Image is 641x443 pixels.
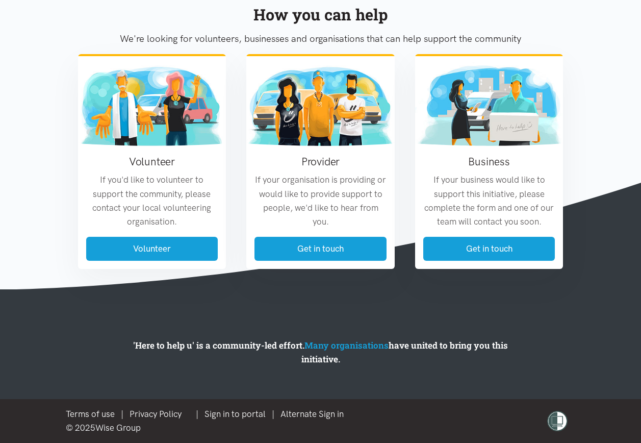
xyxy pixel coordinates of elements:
[423,173,555,229] p: If your business would like to support this initiative, please complete the form and one of our t...
[117,338,524,366] p: 'Here to help u' is a community-led effort. have united to bring you this initiative.
[66,409,115,419] a: Terms of use
[78,2,563,27] div: How you can help
[304,339,389,351] a: Many organisations
[86,154,218,169] h3: Volunteer
[66,407,350,421] div: |
[204,409,266,419] a: Sign in to portal
[254,173,387,229] p: If your organisation is providing or would like to provide support to people, we'd like to hear f...
[196,409,350,419] span: | |
[254,237,387,261] a: Get in touch
[66,421,350,435] div: © 2025
[78,31,563,46] p: We're looking for volunteers, businesses and organisations that can help support the community
[86,237,218,261] a: Volunteer
[130,409,182,419] a: Privacy Policy
[547,411,568,431] img: shielded
[95,423,141,433] a: Wise Group
[254,154,387,169] h3: Provider
[423,237,555,261] a: Get in touch
[280,409,344,419] a: Alternate Sign in
[423,154,555,169] h3: Business
[86,173,218,229] p: If you'd like to volunteer to support the community, please contact your local volunteering organ...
